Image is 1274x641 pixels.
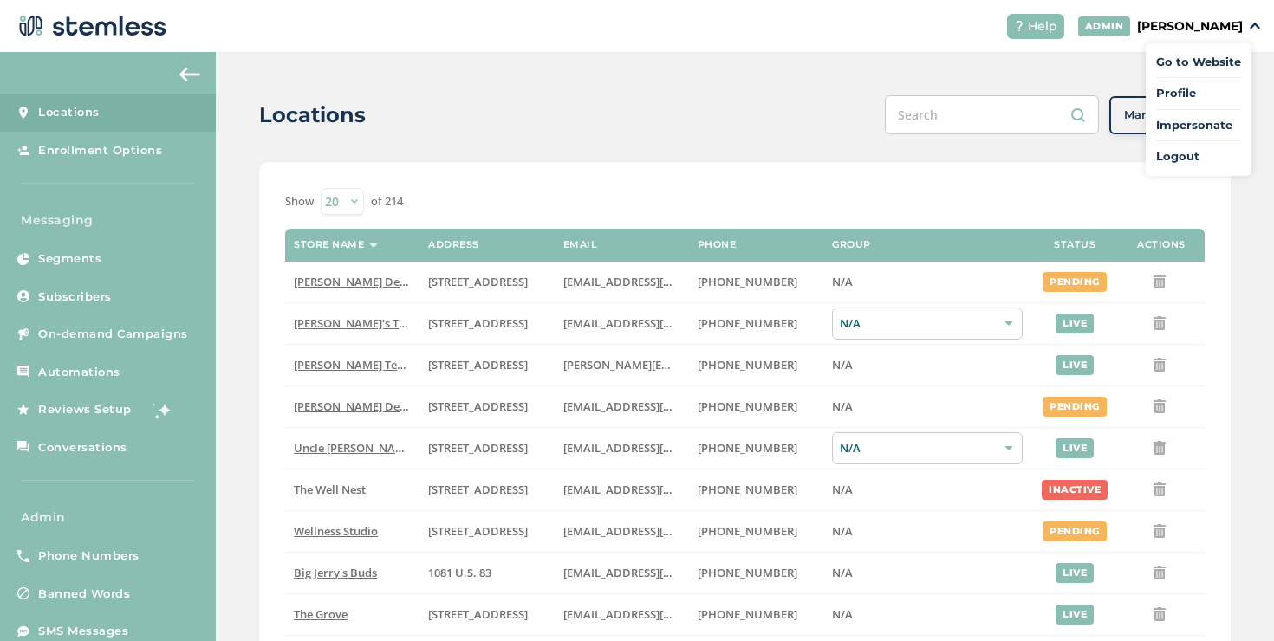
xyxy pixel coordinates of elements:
[1156,54,1241,71] a: Go to Website
[428,607,545,622] label: 8155 Center Street
[1156,85,1241,102] a: Profile
[563,482,680,497] label: vmrobins@gmail.com
[1156,117,1241,134] span: Impersonate
[563,398,752,414] span: [EMAIL_ADDRESS][DOMAIN_NAME]
[1043,521,1107,541] div: pending
[698,566,815,580] label: (580) 539-1118
[179,68,200,81] img: icon-arrow-back-accent-c549486e.svg
[428,440,528,456] span: [STREET_ADDRESS]
[38,547,140,565] span: Phone Numbers
[832,607,1023,622] label: N/A
[14,9,166,43] img: logo-dark-0685b13c.svg
[38,364,120,381] span: Automations
[294,524,411,539] label: Wellness Studio
[294,482,366,497] span: The Well Nest
[1056,355,1094,375] div: live
[832,566,1023,580] label: N/A
[698,441,815,456] label: (907) 330-7833
[294,315,445,331] span: [PERSON_NAME]'s Test Store
[563,274,752,289] span: [EMAIL_ADDRESS][DOMAIN_NAME]
[698,523,797,539] span: [PHONE_NUMBER]
[294,398,439,414] span: [PERSON_NAME] Delivery 4
[294,357,437,372] span: [PERSON_NAME] Test store
[1109,96,1231,134] button: Manage Groups
[294,606,348,622] span: The Grove
[428,482,528,497] span: [STREET_ADDRESS]
[294,316,411,331] label: Brian's Test Store
[885,95,1099,134] input: Search
[1124,107,1216,124] span: Manage Groups
[698,482,797,497] span: [PHONE_NUMBER]
[1250,23,1260,29] img: icon_down-arrow-small-66adaf34.svg
[832,524,1023,539] label: N/A
[428,358,545,372] label: 5241 Center Boulevard
[698,565,797,580] span: [PHONE_NUMBER]
[38,142,162,159] span: Enrollment Options
[428,275,545,289] label: 17523 Ventura Boulevard
[1056,563,1094,583] div: live
[294,399,411,414] label: Hazel Delivery 4
[38,401,132,418] span: Reviews Setup
[369,243,378,248] img: icon-sort-1e1d7615.svg
[563,275,680,289] label: arman91488@gmail.com
[1014,21,1024,31] img: icon-help-white-03924b79.svg
[428,274,528,289] span: [STREET_ADDRESS]
[294,482,411,497] label: The Well Nest
[563,316,680,331] label: brianashen@gmail.com
[1056,314,1094,333] div: live
[832,275,1023,289] label: N/A
[832,482,1023,497] label: N/A
[428,566,545,580] label: 1081 U.S. 83
[563,606,752,622] span: [EMAIL_ADDRESS][DOMAIN_NAME]
[428,398,528,414] span: [STREET_ADDRESS]
[1078,16,1131,36] div: ADMIN
[1156,148,1241,165] a: Logout
[371,193,403,210] label: of 214
[698,239,737,250] label: Phone
[698,275,815,289] label: (818) 561-0790
[294,523,378,539] span: Wellness Studio
[38,439,127,456] span: Conversations
[294,358,411,372] label: Swapnil Test store
[1187,558,1274,641] iframe: Chat Widget
[1043,272,1107,292] div: pending
[294,566,411,580] label: Big Jerry's Buds
[38,623,128,640] span: SMS Messages
[428,606,528,622] span: [STREET_ADDRESS]
[698,440,797,456] span: [PHONE_NUMBER]
[563,523,752,539] span: [EMAIL_ADDRESS][DOMAIN_NAME]
[563,524,680,539] label: vmrobins@gmail.com
[698,398,797,414] span: [PHONE_NUMBER]
[1056,438,1094,458] div: live
[1054,239,1095,250] label: Status
[698,274,797,289] span: [PHONE_NUMBER]
[563,440,752,456] span: [EMAIL_ADDRESS][DOMAIN_NAME]
[294,274,430,289] span: [PERSON_NAME] Delivery
[285,193,314,210] label: Show
[563,482,752,497] span: [EMAIL_ADDRESS][DOMAIN_NAME]
[698,357,797,372] span: [PHONE_NUMBER]
[563,441,680,456] label: christian@uncleherbsak.com
[38,104,100,121] span: Locations
[259,100,366,131] h2: Locations
[698,524,815,539] label: (269) 929-8463
[294,239,364,250] label: Store name
[563,357,841,372] span: [PERSON_NAME][EMAIL_ADDRESS][DOMAIN_NAME]
[1028,17,1057,36] span: Help
[294,607,411,622] label: The Grove
[698,606,797,622] span: [PHONE_NUMBER]
[428,565,491,580] span: 1081 U.S. 83
[698,315,797,331] span: [PHONE_NUMBER]
[428,523,528,539] span: [STREET_ADDRESS]
[698,607,815,622] label: (619) 600-1269
[698,482,815,497] label: (269) 929-8463
[428,357,528,372] span: [STREET_ADDRESS]
[832,308,1023,340] div: N/A
[563,358,680,372] label: swapnil@stemless.co
[38,586,130,603] span: Banned Words
[294,565,377,580] span: Big Jerry's Buds
[294,275,411,289] label: Hazel Delivery
[832,432,1023,464] div: N/A
[832,239,871,250] label: Group
[698,399,815,414] label: (818) 561-0790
